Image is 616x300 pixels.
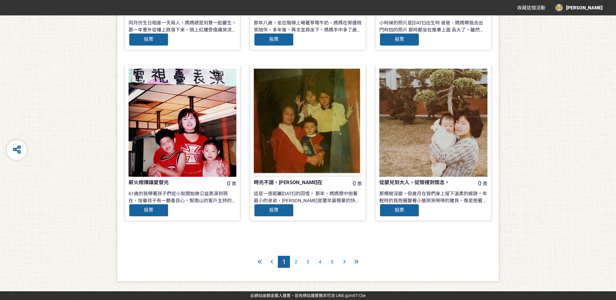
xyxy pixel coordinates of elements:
[227,180,230,187] span: 0
[144,207,153,213] span: 投票
[254,179,340,186] div: 時光不語，[PERSON_NAME]在
[376,65,491,221] a: 從嬰兒到大人，從懷裡到懷念。0票那棵樹沒變，但歲月在我們身上留下溫柔的痕跡。年輕時的我抱著皺著小臉哭哭啼啼的寶貝，像是抱著全世界；多年後，兒子長成了高大的男子，而我也依然輕輕摟著他，眼神依舊是當...
[269,207,279,213] span: 投票
[282,258,286,266] span: 1
[250,293,366,298] span: 可洽 LINE:
[379,179,466,186] div: 從嬰兒到大人，從懷裡到懷念。
[395,36,404,42] span: 投票
[129,179,215,186] div: 薪火相傳讓愛發光
[232,181,236,186] span: 票
[331,259,333,265] span: 5
[250,293,327,298] a: 此網站由獎金獵人建置，若有網站建置需求
[483,181,487,186] span: 票
[250,65,366,221] a: 時光不語，[PERSON_NAME]在0票這是一張距離[DATE]的回憶。 那年，媽媽懷中抱著最小的弟弟，[PERSON_NAME]是童年最簡單的快樂。 那座小公園，是我們小時候唯一的世界。 [...
[254,19,362,33] div: 那年八歲，坐在階梯上喝著草莓牛奶，媽媽在旁邊微笑陪伴。多年後，再次並肩坐下，媽媽手中多了歲月的痕跡。 我跟媽媽說：「有妳在的地方，就是我最安心的回憶。」 媽媽笑了，眼裡閃著淚光。 時間變了，愛沒變。
[357,181,362,186] span: 票
[395,207,404,213] span: 投票
[144,36,153,42] span: 投票
[319,259,321,265] span: 4
[307,259,309,265] span: 3
[517,5,545,10] span: 收藏這個活動
[129,190,237,204] div: 61歲的我帶著孩子們從小就開始做公益表演到現在，培養孩子有ㄧ顆善良心，幫南山的客戶主持的婚禮跟[PERSON_NAME]，帶著孩子去参加電視笑話冠軍比賽，訓練他們的膽識，以前我是他們的老師，現在...
[269,36,279,42] span: 投票
[379,19,487,33] div: 小時候的照片是[DATE]出生時 爸爸、媽媽帶我去出門時拍的照片 那時都坐在推車上面 長大了，雖然推車坐不下了 但純真的心依舊！
[125,65,240,221] a: 薪火相傳讓愛發光0票61歲的我帶著孩子們從小就開始做公益表演到現在，培養孩子有ㄧ顆善良心，幫南山的客戶主持的婚禮跟[PERSON_NAME]，帶著孩子去参加電視笑話冠軍比賽，訓練他們的膽識，以前...
[379,190,487,204] div: 那棵樹沒變，但歲月在我們身上留下溫柔的痕跡。年輕時的我抱著皺著小臉哭哭啼啼的寶貝，像是抱著全世界；多年後，兒子長成了高大的男子，而我也依然輕輕摟著他，眼神依舊是當年的愛與不捨。 你曾是我懷裡的小...
[129,19,237,33] div: 同月份生日相差一天兩人，媽媽總是刻意一起慶生，那一年意外從樓上跌落下來，頭上紅腫受傷痛哭流涕，弟弟看見媽媽要拍照，慣性用臭乳呆聲音直說[PERSON_NAME]，而我就用哭笑不得表情，留下難看且...
[295,259,297,265] span: 2
[345,293,366,298] a: @irv0112w
[478,180,481,187] span: 0
[254,190,362,204] div: 這是一張距離[DATE]的回憶。 那年，媽媽懷中抱著最小的弟弟，[PERSON_NAME]是童年最簡單的快樂。 那座小公園，是我們小時候唯一的世界。 [DATE][DATE]，我們回到同一個角落...
[353,180,356,187] span: 0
